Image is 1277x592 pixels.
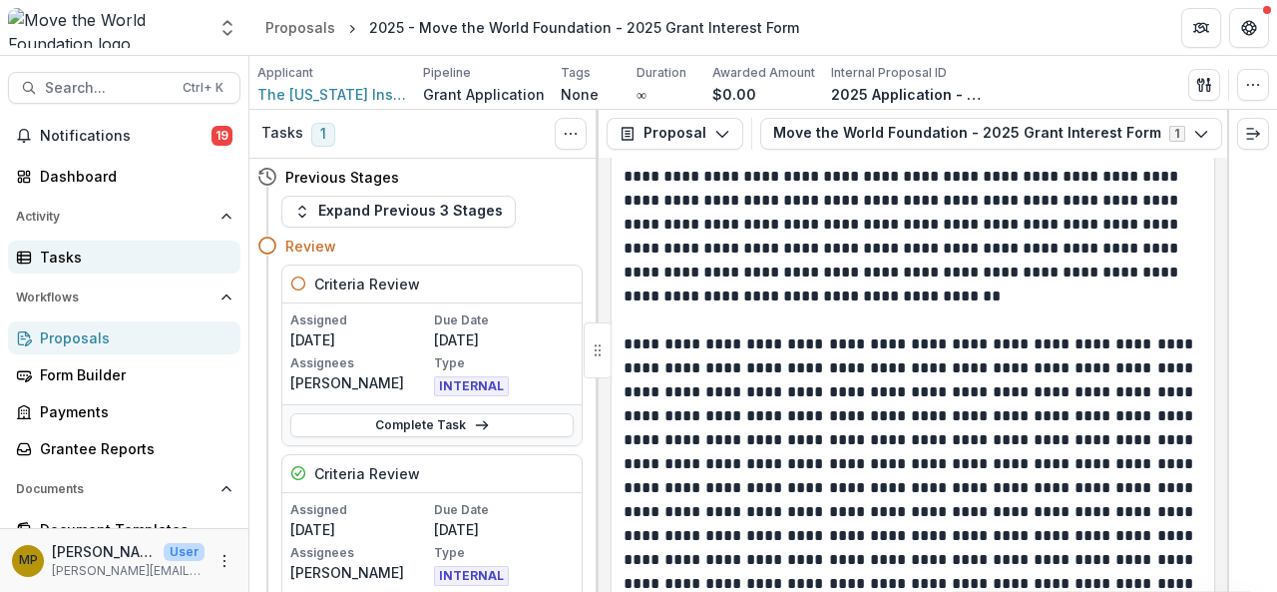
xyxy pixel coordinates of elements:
[831,84,981,105] p: 2025 Application - Mass Inc
[290,501,430,519] p: Assigned
[434,311,574,329] p: Due Date
[8,282,240,313] button: Open Workflows
[40,128,212,145] span: Notifications
[40,438,224,459] div: Grantee Reports
[40,519,224,540] div: Document Templates
[1181,8,1221,48] button: Partners
[760,118,1222,150] button: Move the World Foundation - 2025 Grant Interest Form1
[8,513,240,546] a: Document Templates
[8,160,240,193] a: Dashboard
[19,554,38,567] div: Melissa Pappas
[1229,8,1269,48] button: Get Help
[290,311,430,329] p: Assigned
[712,64,815,82] p: Awarded Amount
[831,64,947,82] p: Internal Proposal ID
[290,329,430,350] p: [DATE]
[314,274,420,295] h5: Criteria Review
[8,358,240,391] a: Form Builder
[434,566,509,586] span: INTERNAL
[290,372,430,393] p: [PERSON_NAME]
[8,72,240,104] button: Search...
[8,201,240,233] button: Open Activity
[40,247,224,268] div: Tasks
[637,84,646,105] p: ∞
[45,80,171,97] span: Search...
[434,376,509,396] span: INTERNAL
[423,84,545,105] p: Grant Application
[16,291,213,304] span: Workflows
[637,64,686,82] p: Duration
[52,541,156,562] p: [PERSON_NAME]
[290,354,430,372] p: Assignees
[434,329,574,350] p: [DATE]
[285,236,336,257] h4: Review
[561,84,599,105] p: None
[311,123,335,147] span: 1
[434,519,574,540] p: [DATE]
[8,473,240,505] button: Open Documents
[314,463,420,484] h5: Criteria Review
[40,364,224,385] div: Form Builder
[290,519,430,540] p: [DATE]
[40,327,224,348] div: Proposals
[555,118,587,150] button: Toggle View Cancelled Tasks
[16,210,213,224] span: Activity
[423,64,471,82] p: Pipeline
[290,562,430,583] p: [PERSON_NAME]
[434,501,574,519] p: Due Date
[434,544,574,562] p: Type
[8,120,240,152] button: Notifications19
[712,84,756,105] p: $0.00
[561,64,591,82] p: Tags
[213,8,241,48] button: Open entity switcher
[265,17,335,38] div: Proposals
[8,321,240,354] a: Proposals
[285,167,399,188] h4: Previous Stages
[40,166,224,187] div: Dashboard
[257,84,407,105] a: The [US_STATE] Institute for a New Commonwealth, Inc.
[257,13,807,42] nav: breadcrumb
[212,126,232,146] span: 19
[8,8,206,48] img: Move the World Foundation logo
[281,196,516,228] button: Expand Previous 3 Stages
[290,544,430,562] p: Assignees
[179,77,227,99] div: Ctrl + K
[257,13,343,42] a: Proposals
[607,118,743,150] button: Proposal
[213,549,236,573] button: More
[40,401,224,422] div: Payments
[261,125,303,142] h3: Tasks
[257,64,313,82] p: Applicant
[434,354,574,372] p: Type
[290,413,574,437] a: Complete Task
[8,432,240,465] a: Grantee Reports
[164,543,205,561] p: User
[369,17,799,38] div: 2025 - Move the World Foundation - 2025 Grant Interest Form
[8,395,240,428] a: Payments
[1237,118,1269,150] button: Expand right
[8,241,240,274] a: Tasks
[16,482,213,496] span: Documents
[52,562,205,580] p: [PERSON_NAME][EMAIL_ADDRESS][DOMAIN_NAME]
